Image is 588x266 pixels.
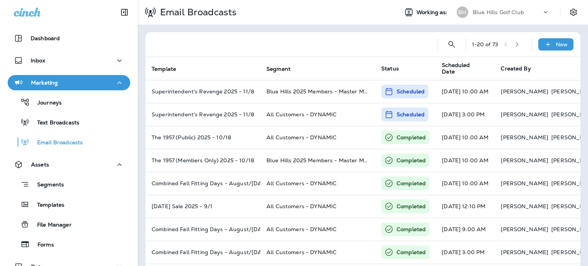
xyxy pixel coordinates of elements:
[436,195,495,218] td: [DATE] 12:10 PM
[501,65,531,72] span: Created By
[416,9,449,16] span: Working as:
[501,157,548,163] p: [PERSON_NAME]
[397,134,426,141] p: Completed
[442,62,482,75] span: Scheduled Date
[8,94,130,110] button: Journeys
[266,203,336,210] span: All Customers - DYNAMIC
[8,75,130,90] button: Marketing
[266,111,336,118] span: All Customers - DYNAMIC
[266,66,291,72] span: Segment
[501,134,548,140] p: [PERSON_NAME]
[501,226,548,232] p: [PERSON_NAME]
[266,65,301,72] span: Segment
[29,202,64,209] p: Templates
[501,111,548,117] p: [PERSON_NAME]
[152,226,254,232] p: Combined Fall Fitting Days - August/September 2025 (2)
[8,236,130,252] button: Forms
[157,7,237,18] p: Email Broadcasts
[266,157,410,164] span: Blue Hills 2025 Members - Master Member List (1).csv
[152,111,254,117] p: Superintendent's Revenge 2025 - 11/8
[501,203,548,209] p: [PERSON_NAME]
[556,41,568,47] p: New
[152,249,254,255] p: Combined Fall Fitting Days - August/September 2025
[30,100,62,107] p: Journeys
[436,241,495,264] td: [DATE] 3:00 PM
[457,7,468,18] div: BH
[8,176,130,193] button: Segments
[8,196,130,212] button: Templates
[31,35,60,41] p: Dashboard
[8,31,130,46] button: Dashboard
[266,134,336,141] span: All Customers - DYNAMIC
[501,249,548,255] p: [PERSON_NAME]
[29,181,64,189] p: Segments
[436,126,495,149] td: [DATE] 10:00 AM
[436,103,495,126] td: [DATE] 3:00 PM
[436,172,495,195] td: [DATE] 10:00 AM
[29,119,79,127] p: Text Broadcasts
[436,149,495,172] td: [DATE] 10:00 AM
[8,134,130,150] button: Email Broadcasts
[436,218,495,241] td: [DATE] 9:00 AM
[397,88,425,95] p: Scheduled
[8,114,130,130] button: Text Broadcasts
[397,180,426,187] p: Completed
[266,226,336,233] span: All Customers - DYNAMIC
[31,57,45,64] p: Inbox
[397,202,426,210] p: Completed
[266,88,410,95] span: Blue Hills 2025 Members - Master Member List (1).csv
[397,248,426,256] p: Completed
[152,88,254,95] p: Superintendent's Revenge 2025 - 11/8
[8,53,130,68] button: Inbox
[381,65,399,72] span: Status
[29,222,72,229] p: File Manager
[567,5,580,19] button: Settings
[152,66,176,72] span: Template
[31,162,49,168] p: Assets
[397,157,426,164] p: Completed
[397,225,426,233] p: Completed
[8,216,130,232] button: File Manager
[152,157,254,163] p: The 1957 (Members Only) 2025 - 10/18
[266,249,336,256] span: All Customers - DYNAMIC
[31,80,58,86] p: Marketing
[152,65,186,72] span: Template
[8,157,130,172] button: Assets
[114,5,135,20] button: Collapse Sidebar
[397,111,425,118] p: Scheduled
[152,180,254,186] p: Combined Fall Fitting Days - August/September 2025 (3)
[501,180,548,186] p: [PERSON_NAME]
[444,37,459,52] button: Search Email Broadcasts
[266,180,336,187] span: All Customers - DYNAMIC
[152,203,254,209] p: Labor Day Sale 2025 - 9/1
[473,9,524,15] p: Blue Hills Golf Club
[29,139,83,147] p: Email Broadcasts
[152,134,254,140] p: The 1957 (Public) 2025 - 10/18
[472,41,498,47] div: 1 - 20 of 73
[30,242,54,249] p: Forms
[501,88,548,95] p: [PERSON_NAME]
[442,62,492,75] span: Scheduled Date
[436,80,495,103] td: [DATE] 10:00 AM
